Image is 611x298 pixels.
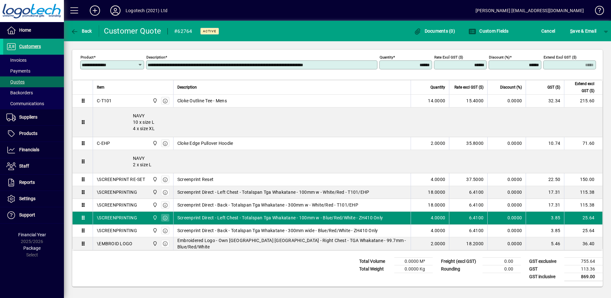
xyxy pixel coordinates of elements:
span: Screenprint Direct - Left Chest - Totalspan Tga Whakatane - 100mm w - Blue/Red/White - ZH410 Only [177,215,383,221]
td: 22.50 [526,173,564,186]
td: 755.64 [564,257,603,265]
a: Staff [3,158,64,174]
button: Add [85,5,105,16]
span: Package [23,246,41,251]
mat-label: Quantity [380,55,393,59]
td: 0.0000 [487,137,526,150]
div: 6.4100 [453,189,483,195]
span: Communications [6,101,44,106]
td: 0.0000 [487,224,526,237]
span: Central [151,214,158,221]
div: 6.4100 [453,227,483,234]
td: 215.60 [564,95,602,107]
button: Cancel [540,25,557,37]
mat-label: Product [81,55,94,59]
td: GST [526,265,564,273]
span: Cancel [541,26,555,36]
span: Products [19,131,37,136]
a: Invoices [3,55,64,66]
mat-label: Description [146,55,165,59]
td: 71.60 [564,137,602,150]
span: Financials [19,147,39,152]
span: 4.0000 [431,176,445,183]
a: Knowledge Base [590,1,603,22]
div: #62764 [174,26,192,36]
span: Active [203,29,216,33]
span: Backorders [6,90,33,95]
td: Freight (excl GST) [438,257,483,265]
td: 0.00 [483,265,521,273]
div: 35.8000 [453,140,483,146]
span: Screenprint Direct - Back - Totalspan Tga Whakatane - 300mm wide - Blue/Red/White - ZH410 Only [177,227,378,234]
span: Customers [19,44,41,49]
a: Backorders [3,87,64,98]
span: 18.0000 [428,189,445,195]
a: Communications [3,98,64,109]
div: \SCREENPRINTING [97,189,137,195]
span: Discount (%) [500,84,522,91]
td: 25.64 [564,224,602,237]
div: NAVY 2 x size L [93,150,602,173]
div: \SCREENPRINTING [97,227,137,234]
span: 2.0000 [431,140,445,146]
span: Custom Fields [468,28,509,34]
td: 0.0000 [487,212,526,224]
span: Screenprint Reset [177,176,213,183]
span: Documents (0) [414,28,455,34]
div: 15.4000 [453,98,483,104]
td: 0.0000 Kg [394,265,433,273]
span: Financial Year [18,232,46,237]
span: Central [151,240,158,247]
span: Screenprint Direct - Back - Totalspan Tga Whakatane - 300mm w - White/Red - T101/EHP [177,202,358,208]
div: [PERSON_NAME] [EMAIL_ADDRESS][DOMAIN_NAME] [476,5,584,16]
span: Back [71,28,92,34]
div: 18.2000 [453,240,483,247]
td: 0.0000 [487,186,526,199]
td: 115.38 [564,186,602,199]
td: 869.00 [564,273,603,281]
span: Central [151,227,158,234]
span: Support [19,212,35,217]
td: 0.0000 [487,173,526,186]
div: Logotech (2021) Ltd [126,5,167,16]
span: 14.0000 [428,98,445,104]
span: 4.0000 [431,215,445,221]
td: 3.85 [526,212,564,224]
span: Central [151,201,158,208]
div: 37.5000 [453,176,483,183]
span: Description [177,84,197,91]
button: Documents (0) [412,25,457,37]
span: Home [19,27,31,33]
button: Save & Email [567,25,599,37]
a: Home [3,22,64,38]
button: Custom Fields [467,25,510,37]
span: Payments [6,68,30,74]
span: Cloke Outline Tee - Mens [177,98,227,104]
td: 17.31 [526,199,564,212]
span: Invoices [6,58,27,63]
td: 0.00 [483,257,521,265]
span: 18.0000 [428,202,445,208]
div: \EMBROID LOGO [97,240,132,247]
td: 115.38 [564,199,602,212]
app-page-header-button: Back [64,25,99,37]
a: Settings [3,191,64,207]
button: Back [69,25,94,37]
td: 0.0000 [487,199,526,212]
td: 25.64 [564,212,602,224]
mat-label: Rate excl GST ($) [434,55,463,59]
td: 0.0000 M³ [394,257,433,265]
a: Quotes [3,76,64,87]
span: Quotes [6,79,25,84]
td: 113.36 [564,265,603,273]
span: Staff [19,163,29,169]
div: 6.4100 [453,202,483,208]
td: 150.00 [564,173,602,186]
a: Financials [3,142,64,158]
td: 0.0000 [487,237,526,250]
td: 17.31 [526,186,564,199]
td: 36.40 [564,237,602,250]
mat-label: Discount (%) [489,55,510,59]
td: Rounding [438,265,483,273]
span: 2.0000 [431,240,445,247]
